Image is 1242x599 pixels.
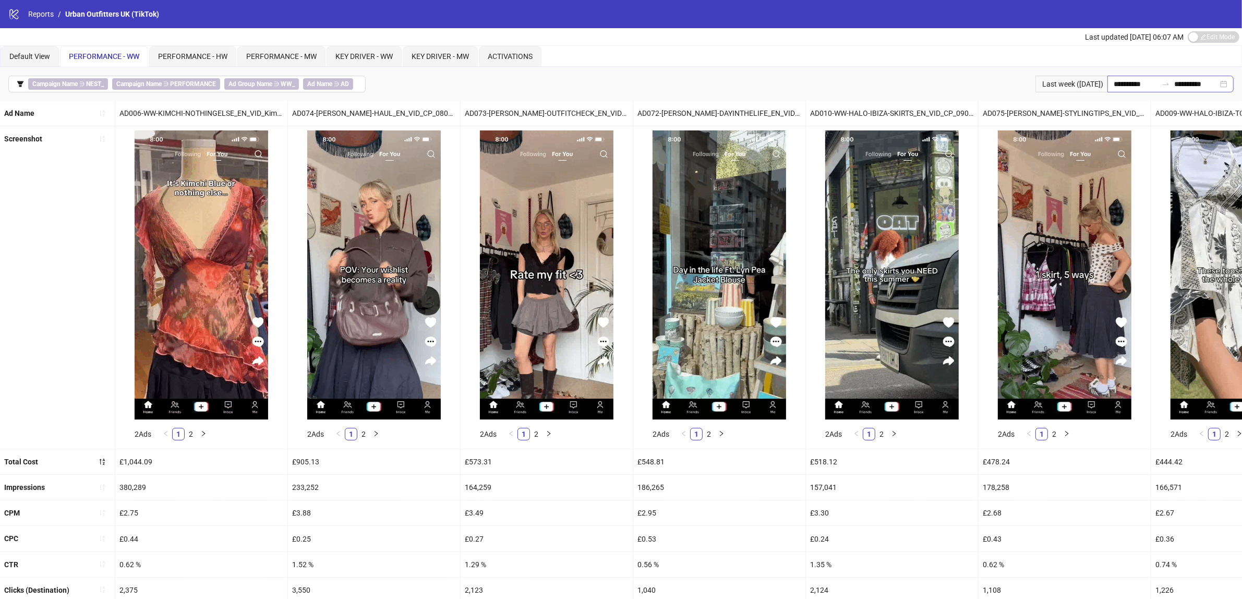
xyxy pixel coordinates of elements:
b: Total Cost [4,458,38,466]
a: 2 [530,428,542,440]
li: Next Page [1060,428,1073,440]
span: PERFORMANCE - HW [158,52,227,61]
div: £0.44 [115,526,287,551]
div: £573.31 [461,449,633,474]
li: Previous Page [505,428,517,440]
li: 1 [863,428,875,440]
button: right [888,428,900,440]
span: 2 Ads [998,430,1015,438]
div: £0.25 [288,526,460,551]
a: 2 [185,428,197,440]
b: Campaign Name [116,80,162,88]
button: left [332,428,345,440]
img: Screenshot 1839889459361810 [480,130,613,420]
li: Next Page [888,428,900,440]
button: left [505,428,517,440]
b: Impressions [4,483,45,492]
li: Next Page [370,428,382,440]
b: CTR [4,560,18,569]
b: AD [341,80,349,88]
span: Default View [9,52,50,61]
span: 2 Ads [307,430,324,438]
a: 2 [876,428,887,440]
b: Ad Name [307,80,332,88]
button: right [715,428,728,440]
div: £1,044.09 [115,449,287,474]
li: 2 [357,428,370,440]
span: left [163,430,169,437]
b: CPM [4,509,20,517]
a: 1 [173,428,184,440]
div: £478.24 [979,449,1151,474]
li: 2 [530,428,542,440]
span: sort-ascending [99,560,106,568]
li: 2 [1048,428,1060,440]
a: 1 [518,428,529,440]
b: WW_ [281,80,295,88]
div: £0.27 [461,526,633,551]
span: PERFORMANCE - MW [246,52,317,61]
span: right [891,430,897,437]
span: sort-ascending [99,110,106,117]
span: sort-descending [99,458,106,465]
a: 1 [863,428,875,440]
span: ∋ [28,78,108,90]
li: 1 [172,428,185,440]
img: Screenshot 1839889850303793 [307,130,441,420]
b: NEST_ [86,80,104,88]
span: ∋ [112,78,220,90]
li: Next Page [197,428,210,440]
li: Previous Page [850,428,863,440]
a: 1 [1209,428,1220,440]
div: 164,259 [461,475,633,500]
span: left [1026,430,1032,437]
button: left [160,428,172,440]
b: CPC [4,534,18,543]
span: right [1064,430,1070,437]
span: PERFORMANCE - WW [69,52,139,61]
div: AD073-[PERSON_NAME]-OUTFITCHECK_EN_VID_CP_08082025_F_NSN_SC13_USP7_WW [461,101,633,126]
li: 1 [690,428,703,440]
div: 157,041 [806,475,978,500]
div: AD006-WW-KIMCHI-NOTHINGELSE_EN_VID_Kimchi_CP_8072027_F_CC_SC1_None_WW_ [115,101,287,126]
li: Previous Page [1023,428,1035,440]
b: Screenshot [4,135,42,143]
a: 2 [1221,428,1233,440]
b: Ad Name [4,109,34,117]
a: Reports [26,8,56,20]
div: £0.43 [979,526,1151,551]
img: Screenshot 1837174494710802 [135,130,268,420]
span: 2 Ads [1171,430,1187,438]
button: left [1023,428,1035,440]
li: 2 [703,428,715,440]
span: sort-ascending [99,509,106,517]
span: right [200,430,207,437]
span: left [681,430,687,437]
li: 2 [1221,428,1233,440]
span: left [1199,430,1205,437]
a: 1 [1036,428,1047,440]
div: AD075-[PERSON_NAME]-STYLINGTIPS_EN_VID_CP_08082025_F_NSN_SC13_USP7_WW [979,101,1151,126]
span: Urban Outfitters UK (TikTok) [65,10,159,18]
img: Screenshot 1839889534793810 [998,130,1131,420]
div: £2.75 [115,500,287,525]
span: right [718,430,725,437]
img: Screenshot 1837181509350545 [825,130,959,420]
li: Previous Page [332,428,345,440]
div: £2.95 [633,500,805,525]
button: right [542,428,555,440]
b: PERFORMANCE [170,80,216,88]
button: left [678,428,690,440]
b: Clicks (Destination) [4,586,69,594]
span: 2 Ads [480,430,497,438]
button: right [1060,428,1073,440]
span: KEY DRIVER - MW [412,52,469,61]
div: AD010-WW-HALO-IBIZA-SKIRTS_EN_VID_CP_09072025_F_CC_SC1_None_WW [806,101,978,126]
span: 2 Ads [825,430,842,438]
a: 2 [358,428,369,440]
span: sort-ascending [99,586,106,593]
